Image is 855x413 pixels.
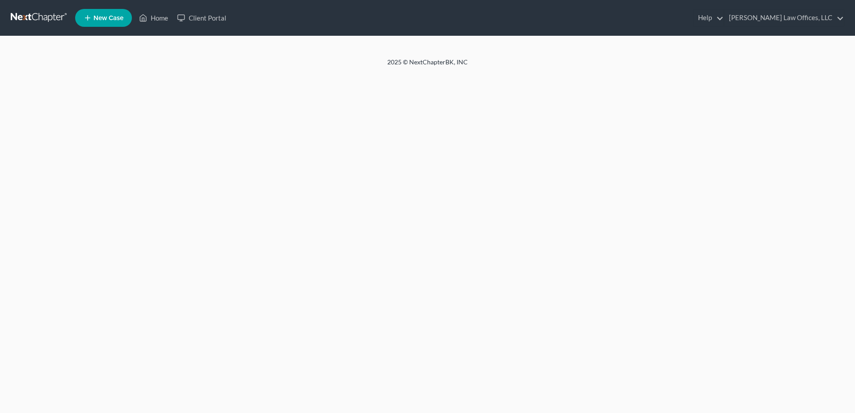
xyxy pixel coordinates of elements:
[694,10,724,26] a: Help
[75,9,132,27] new-legal-case-button: New Case
[173,10,231,26] a: Client Portal
[173,58,682,74] div: 2025 © NextChapterBK, INC
[135,10,173,26] a: Home
[724,10,844,26] a: [PERSON_NAME] Law Offices, LLC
